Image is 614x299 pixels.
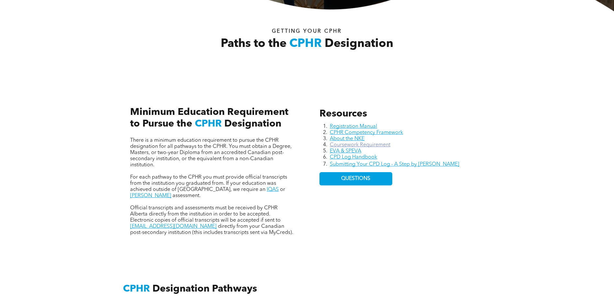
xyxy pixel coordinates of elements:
[195,119,222,129] span: CPHR
[330,142,390,148] a: Coursework Requirement
[130,107,288,129] span: Minimum Education Requirement to Pursue the
[319,172,392,185] a: QUESTIONS
[289,38,322,50] span: CPHR
[123,284,150,294] span: CPHR
[152,284,257,294] span: Designation Pathways
[330,155,377,160] a: CPD Log Handbook
[130,224,217,229] a: [EMAIL_ADDRESS][DOMAIN_NAME]
[325,38,393,50] span: Designation
[221,38,286,50] span: Paths to the
[224,119,281,129] span: Designation
[173,193,201,198] span: assessment.
[280,187,285,192] span: or
[330,136,364,141] a: About the NKE
[130,193,171,198] a: [PERSON_NAME]
[130,205,281,223] span: Official transcripts and assessments must be received by CPHR Alberta directly from the instituti...
[330,149,361,154] a: EVA & SPEVA
[319,109,367,119] span: Resources
[330,124,377,129] a: Registration Manual
[130,175,287,192] span: For each pathway to the CPHR you must provide official transcripts from the institution you gradu...
[130,138,292,168] span: There is a minimum education requirement to pursue the CPHR designation for all pathways to the C...
[267,187,279,192] a: IQAS
[330,130,403,135] a: CPHR Competency Framework
[272,29,342,34] span: Getting your Cphr
[330,162,459,167] a: Submitting Your CPD Log - A Step by [PERSON_NAME]
[341,176,370,182] span: QUESTIONS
